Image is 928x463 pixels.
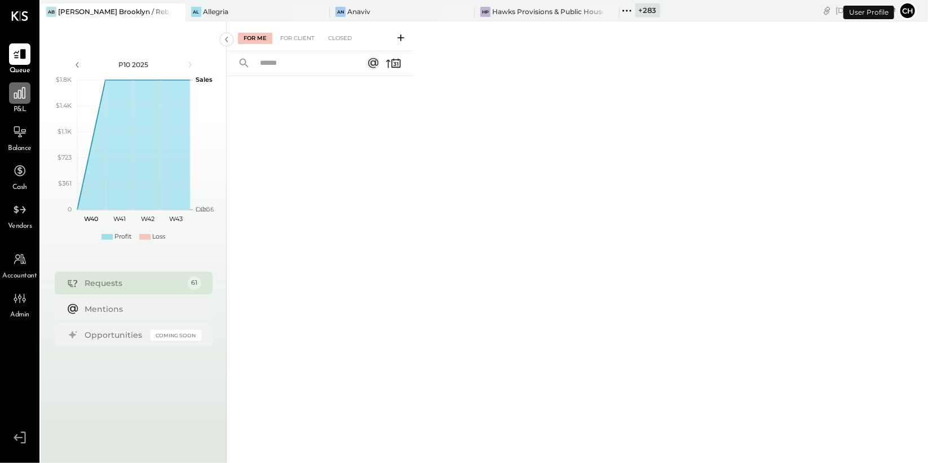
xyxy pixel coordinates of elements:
div: copy link [821,5,833,16]
div: P10 2025 [86,60,182,69]
div: Hawks Provisions & Public House [492,7,603,16]
a: P&L [1,82,39,115]
text: $1.1K [58,127,72,135]
text: W41 [113,215,126,223]
div: Mentions [85,303,196,315]
div: User Profile [843,6,894,19]
text: Labor [196,205,213,213]
div: For Client [275,33,320,44]
div: AB [46,7,56,17]
text: W43 [169,215,183,223]
a: Admin [1,288,39,320]
div: Allegria [203,7,228,16]
span: P&L [14,105,26,115]
div: + 283 [635,3,660,17]
span: Accountant [3,271,37,281]
text: $1.4K [56,102,72,109]
span: Queue [10,66,30,76]
text: W40 [84,215,98,223]
text: W42 [141,215,154,223]
div: Coming Soon [151,330,201,341]
div: [DATE] [836,5,896,16]
text: $723 [58,153,72,161]
div: Closed [322,33,357,44]
a: Balance [1,121,39,154]
div: Opportunities [85,329,145,341]
div: Al [191,7,201,17]
div: HP [480,7,490,17]
div: For Me [238,33,272,44]
a: Accountant [1,249,39,281]
span: Admin [10,310,29,320]
div: Requests [85,277,182,289]
span: Cash [12,183,27,193]
button: Ch [899,2,917,20]
text: Sales [196,76,213,83]
a: Queue [1,43,39,76]
text: 0 [68,205,72,213]
a: Vendors [1,199,39,232]
div: Profit [114,232,131,241]
text: $1.8K [56,76,72,83]
div: An [335,7,346,17]
div: [PERSON_NAME] Brooklyn / Rebel Cafe [58,7,169,16]
span: Balance [8,144,32,154]
div: Anaviv [347,7,370,16]
text: $361 [58,179,72,187]
span: Vendors [8,222,32,232]
a: Cash [1,160,39,193]
div: Loss [152,232,165,241]
div: 61 [188,276,201,290]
